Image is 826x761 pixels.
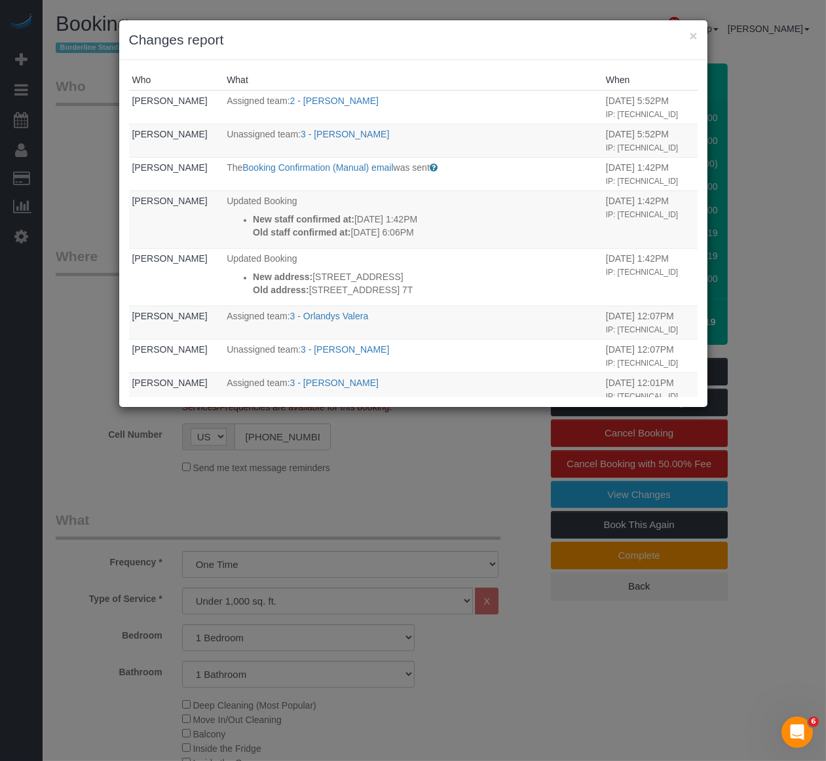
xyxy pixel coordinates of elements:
[781,717,813,748] iframe: Intercom live chat
[223,70,603,90] th: What
[223,90,603,124] td: What
[606,110,678,119] small: IP: [TECHNICAL_ID]
[301,344,389,355] a: 3 - [PERSON_NAME]
[253,214,354,224] strong: New staff confirmed at:
[253,213,599,226] p: [DATE] 1:42PM
[603,190,698,248] td: When
[132,344,208,355] a: [PERSON_NAME]
[129,157,224,190] td: Who
[132,378,208,388] a: [PERSON_NAME]
[394,162,430,173] span: was sent
[132,311,208,321] a: [PERSON_NAME]
[290,96,379,106] a: 2 - [PERSON_NAME]
[603,157,698,190] td: When
[223,124,603,157] td: What
[129,70,224,90] th: Who
[132,129,208,139] a: [PERSON_NAME]
[242,162,393,173] a: Booking Confirmation (Manual) email
[227,162,242,173] span: The
[301,129,389,139] a: 3 - [PERSON_NAME]
[689,29,697,43] button: ×
[253,270,599,283] p: [STREET_ADDRESS]
[606,210,678,219] small: IP: [TECHNICAL_ID]
[603,124,698,157] td: When
[227,253,297,264] span: Updated Booking
[223,157,603,190] td: What
[606,325,678,334] small: IP: [TECHNICAL_ID]
[227,196,297,206] span: Updated Booking
[223,372,603,406] td: What
[606,392,678,401] small: IP: [TECHNICAL_ID]
[290,378,379,388] a: 3 - [PERSON_NAME]
[129,90,224,124] td: Who
[132,96,208,106] a: [PERSON_NAME]
[253,285,309,295] strong: Old address:
[223,339,603,372] td: What
[129,372,224,406] td: Who
[253,226,599,239] p: [DATE] 6:06PM
[253,272,312,282] strong: New address:
[227,311,290,321] span: Assigned team:
[129,339,224,372] td: Who
[223,306,603,339] td: What
[129,124,224,157] td: Who
[132,162,208,173] a: [PERSON_NAME]
[227,96,290,106] span: Assigned team:
[129,190,224,248] td: Who
[606,177,678,186] small: IP: [TECHNICAL_ID]
[227,129,301,139] span: Unassigned team:
[223,190,603,248] td: What
[253,227,350,238] strong: Old staff confirmed at:
[603,90,698,124] td: When
[603,248,698,306] td: When
[132,253,208,264] a: [PERSON_NAME]
[606,143,678,152] small: IP: [TECHNICAL_ID]
[606,359,678,368] small: IP: [TECHNICAL_ID]
[606,268,678,277] small: IP: [TECHNICAL_ID]
[603,372,698,406] td: When
[603,70,698,90] th: When
[253,283,599,296] p: [STREET_ADDRESS] 7T
[129,306,224,339] td: Who
[129,248,224,306] td: Who
[227,344,301,355] span: Unassigned team:
[808,717,819,727] span: 6
[132,196,208,206] a: [PERSON_NAME]
[129,30,698,50] h3: Changes report
[603,306,698,339] td: When
[603,339,698,372] td: When
[290,311,369,321] a: 3 - Orlandys Valera
[227,378,290,388] span: Assigned team:
[119,20,707,407] sui-modal: Changes report
[223,248,603,306] td: What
